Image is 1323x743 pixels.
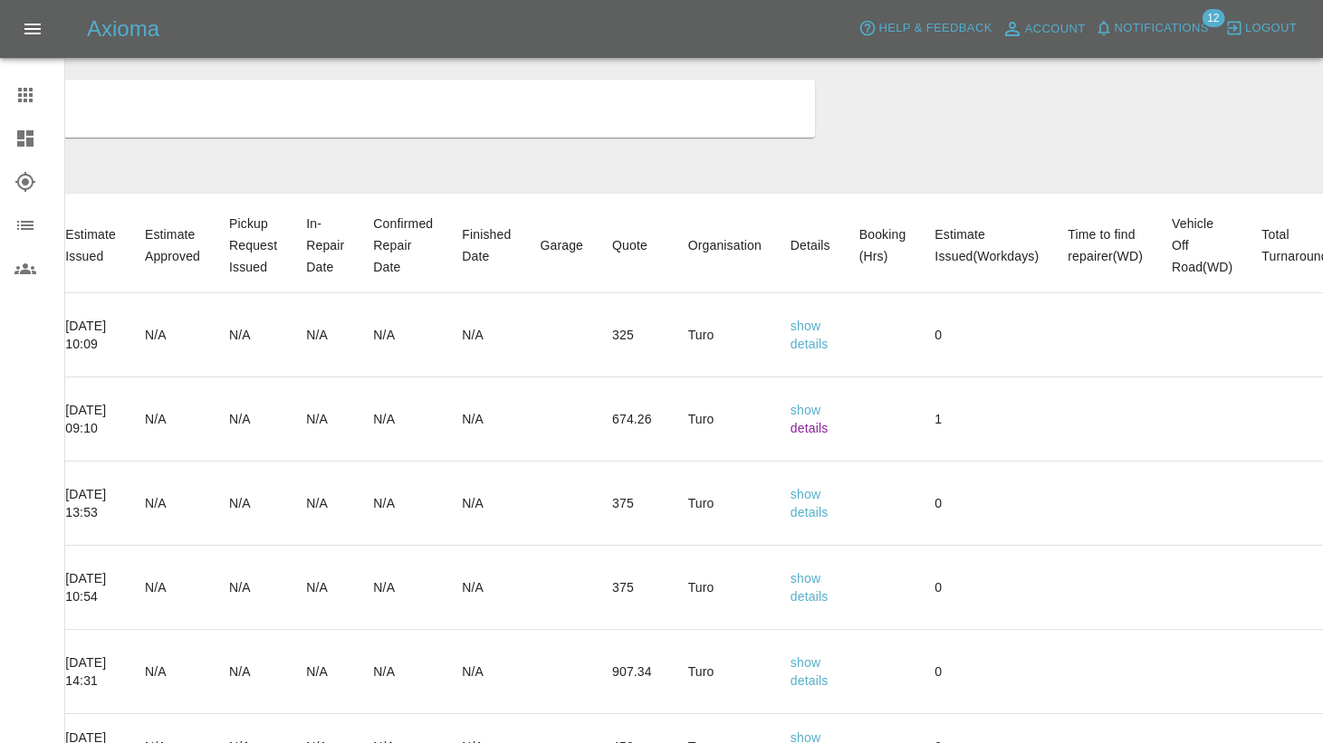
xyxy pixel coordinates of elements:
a: details [791,505,829,519]
td: [DATE] 09:10 [51,377,130,462]
th: Time to find repairer(WD) [1053,198,1157,293]
a: show [791,571,820,586]
td: N/A [447,462,525,546]
th: Finished Date [447,198,525,293]
td: N/A [215,462,292,546]
a: Account [997,14,1090,43]
th: Organisation [674,198,776,293]
td: 325 [598,293,674,377]
td: 375 [598,462,674,546]
td: 0 [920,293,1053,377]
td: 674.26 [598,377,674,462]
button: Help & Feedback [854,14,996,43]
td: N/A [215,377,292,462]
td: N/A [292,293,359,377]
a: details [791,337,829,351]
td: Turo [674,462,776,546]
td: Turo [674,293,776,377]
th: In-Repair Date [292,198,359,293]
a: details [791,589,829,604]
td: N/A [447,377,525,462]
a: show [791,655,820,670]
td: [DATE] 13:53 [51,462,130,546]
td: N/A [447,546,525,630]
button: Open drawer [11,7,54,51]
td: [DATE] 14:31 [51,630,130,714]
th: Garage [525,198,598,293]
th: Estimate Issued [51,198,130,293]
a: show [791,487,820,501]
td: N/A [130,377,215,462]
h5: Axioma [87,14,159,43]
td: 375 [598,546,674,630]
td: N/A [292,377,359,462]
td: 1 [920,377,1053,462]
span: Help & Feedback [878,18,992,39]
td: N/A [359,546,447,630]
td: Turo [674,546,776,630]
td: 0 [920,630,1053,714]
span: Notifications [1115,18,1209,39]
th: Details [776,198,845,293]
th: Confirmed Repair Date [359,198,447,293]
td: N/A [292,462,359,546]
th: Estimate Approved [130,198,215,293]
td: 0 [920,462,1053,546]
td: N/A [215,546,292,630]
td: N/A [359,630,447,714]
th: Vehicle Off Road(WD) [1157,198,1247,293]
td: N/A [130,462,215,546]
button: Logout [1221,14,1301,43]
td: 907.34 [598,630,674,714]
a: show [791,403,820,417]
a: show [791,319,820,333]
button: Notifications [1090,14,1213,43]
span: 12 [1202,9,1224,27]
td: N/A [130,630,215,714]
td: N/A [447,293,525,377]
th: Estimate Issued(Workdays) [920,198,1053,293]
td: 0 [920,546,1053,630]
th: Pickup Request Issued [215,198,292,293]
td: N/A [130,293,215,377]
th: Quote [598,198,674,293]
td: N/A [359,462,447,546]
a: details [791,421,829,435]
td: N/A [359,293,447,377]
td: Turo [674,630,776,714]
td: [DATE] 10:09 [51,293,130,377]
th: Booking (Hrs) [845,198,921,293]
td: N/A [215,630,292,714]
td: [DATE] 10:54 [51,546,130,630]
td: N/A [215,293,292,377]
td: Turo [674,377,776,462]
a: details [791,673,829,688]
td: N/A [292,546,359,630]
td: N/A [130,546,215,630]
span: Account [1025,19,1086,40]
td: N/A [292,630,359,714]
td: N/A [359,377,447,462]
td: N/A [447,630,525,714]
span: Logout [1245,18,1297,39]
